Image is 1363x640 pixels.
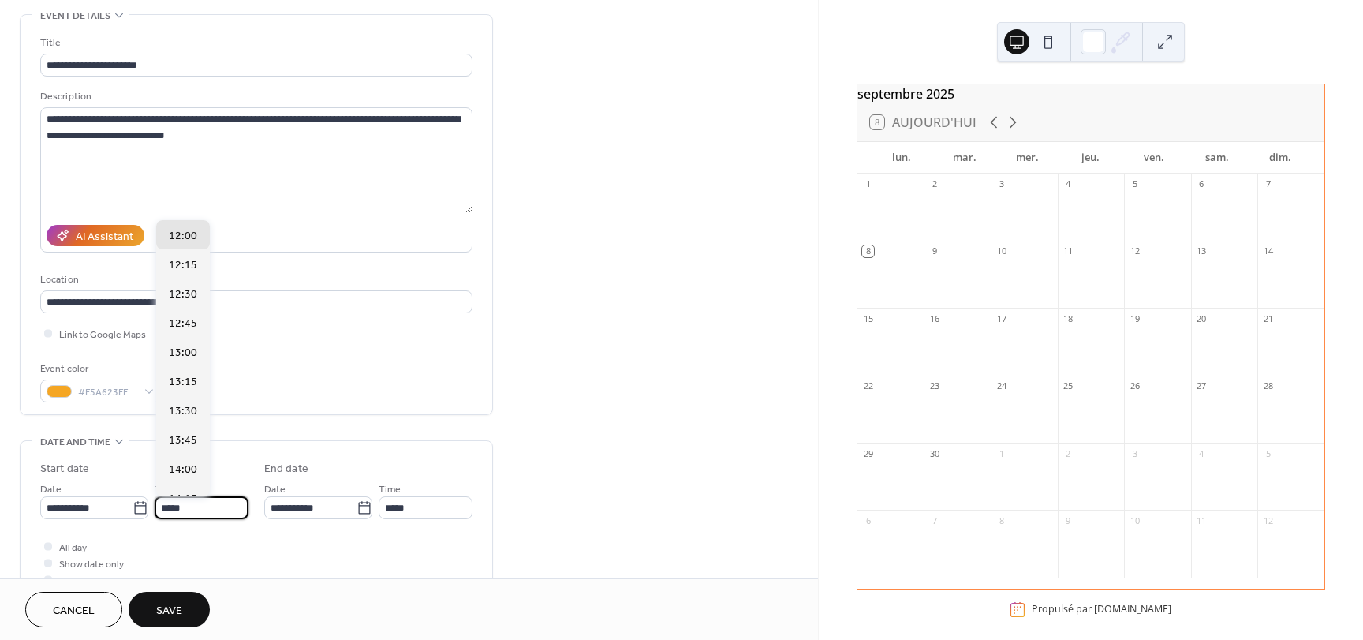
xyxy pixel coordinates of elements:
div: 7 [1262,178,1274,190]
div: Location [40,271,469,288]
span: Time [379,481,401,498]
div: 1 [862,178,874,190]
div: 2 [928,178,940,190]
span: Show date only [59,556,124,573]
div: 2 [1062,447,1074,459]
div: 19 [1129,313,1141,324]
div: Title [40,35,469,51]
div: Event color [40,361,159,377]
div: sam. [1186,142,1249,174]
div: 14 [1262,245,1274,257]
div: mar. [933,142,996,174]
button: Save [129,592,210,627]
span: All day [59,540,87,556]
div: 9 [928,245,940,257]
div: 11 [1062,245,1074,257]
div: 5 [1262,447,1274,459]
div: jeu. [1059,142,1122,174]
div: 17 [995,313,1007,324]
span: Cancel [53,603,95,619]
span: Hide end time [59,573,119,589]
div: 29 [862,447,874,459]
div: 13 [1196,245,1208,257]
span: 14:15 [169,491,197,507]
div: 18 [1062,313,1074,324]
div: 24 [995,380,1007,392]
div: 3 [995,178,1007,190]
span: 13:30 [169,403,197,420]
span: 13:15 [169,374,197,391]
div: 10 [1129,515,1141,526]
div: 15 [862,313,874,324]
div: Start date [40,461,89,477]
div: 4 [1196,447,1208,459]
div: 22 [862,380,874,392]
div: 12 [1129,245,1141,257]
span: 14:00 [169,462,197,478]
span: Link to Google Maps [59,327,146,343]
span: Event details [40,8,110,24]
div: 8 [995,515,1007,526]
div: 25 [1062,380,1074,392]
div: 3 [1129,447,1141,459]
span: #F5A623FF [78,384,136,401]
span: 13:00 [169,345,197,361]
div: 20 [1196,313,1208,324]
span: Time [155,481,177,498]
div: 1 [995,447,1007,459]
span: 12:00 [169,228,197,245]
span: 12:30 [169,286,197,303]
div: AI Assistant [76,229,133,245]
div: lun. [870,142,933,174]
div: 23 [928,380,940,392]
button: Cancel [25,592,122,627]
div: Description [40,88,469,105]
div: 30 [928,447,940,459]
span: Date [264,481,286,498]
span: 12:15 [169,257,197,274]
button: AI Assistant [47,225,144,246]
span: Date [40,481,62,498]
div: End date [264,461,308,477]
div: 21 [1262,313,1274,324]
span: 12:45 [169,316,197,332]
div: 6 [1196,178,1208,190]
div: mer. [996,142,1059,174]
div: 11 [1196,515,1208,526]
span: Save [156,603,182,619]
div: 26 [1129,380,1141,392]
span: Date and time [40,434,110,451]
div: 7 [928,515,940,526]
div: 4 [1062,178,1074,190]
div: Propulsé par [1032,603,1171,616]
div: septembre 2025 [857,84,1324,103]
div: 8 [862,245,874,257]
div: 9 [1062,515,1074,526]
div: 10 [995,245,1007,257]
div: 27 [1196,380,1208,392]
div: ven. [1122,142,1186,174]
div: 5 [1129,178,1141,190]
div: 6 [862,515,874,526]
a: [DOMAIN_NAME] [1094,603,1171,616]
div: dim. [1249,142,1312,174]
div: 28 [1262,380,1274,392]
div: 12 [1262,515,1274,526]
span: 13:45 [169,432,197,449]
div: 16 [928,313,940,324]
